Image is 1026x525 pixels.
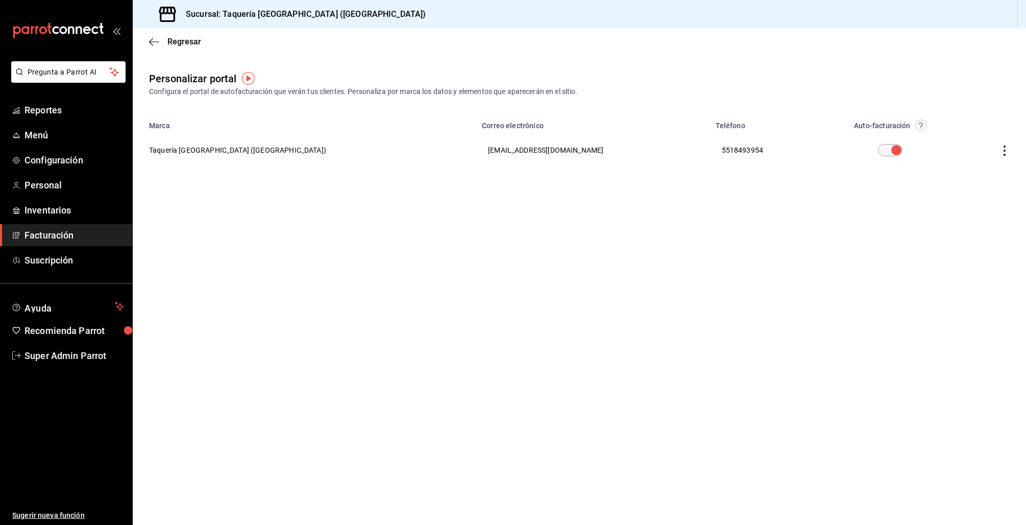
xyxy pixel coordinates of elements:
th: Marca [133,113,476,132]
span: Pregunta a Parrot AI [28,67,110,78]
span: Suscripción [25,253,124,267]
img: Tooltip marker [242,72,255,85]
span: Menú [25,128,124,142]
th: Taquería [GEOGRAPHIC_DATA] ([GEOGRAPHIC_DATA]) [133,132,476,169]
th: 5518493954 [710,132,820,169]
th: Auto-facturación [820,113,962,132]
th: Correo electrónico [476,113,709,132]
span: Personal [25,178,124,192]
button: open_drawer_menu [112,27,120,35]
h3: Sucursal: Taquería [GEOGRAPHIC_DATA] ([GEOGRAPHIC_DATA]) [178,8,426,20]
span: Inventarios [25,203,124,217]
span: Ayuda [25,300,111,313]
div: Personalizar portal [149,71,237,86]
a: Pregunta a Parrot AI [7,74,126,85]
th: Teléfono [710,113,820,132]
span: Sugerir nueva función [12,510,124,521]
span: Reportes [25,103,124,117]
span: Super Admin Parrot [25,349,124,363]
div: Configura el portal de autofacturación que verán tus clientes. Personaliza por marca los datos y ... [149,86,1010,97]
th: [EMAIL_ADDRESS][DOMAIN_NAME] [476,132,709,169]
span: Recomienda Parrot [25,324,124,338]
span: Configuración [25,153,124,167]
button: Regresar [149,37,201,46]
button: Pregunta a Parrot AI [11,61,126,83]
span: Facturación [25,228,124,242]
span: Regresar [167,37,201,46]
